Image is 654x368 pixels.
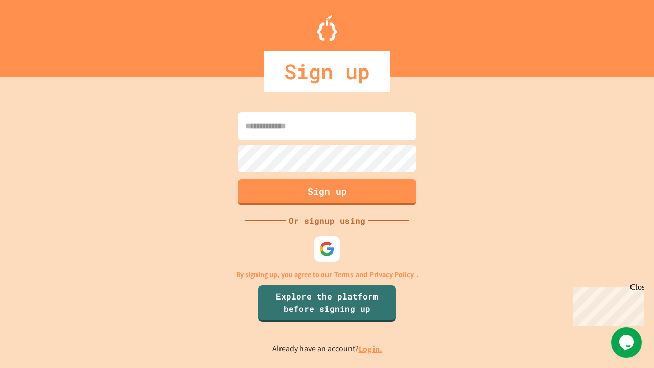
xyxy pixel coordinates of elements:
[238,179,416,205] button: Sign up
[370,269,414,280] a: Privacy Policy
[319,241,335,257] img: google-icon.svg
[334,269,353,280] a: Terms
[258,285,396,322] a: Explore the platform before signing up
[236,269,418,280] p: By signing up, you agree to our and .
[359,343,382,354] a: Log in.
[569,283,644,326] iframe: chat widget
[286,215,368,227] div: Or signup using
[264,51,390,92] div: Sign up
[317,15,337,41] img: Logo.svg
[4,4,71,65] div: Chat with us now!Close
[611,327,644,358] iframe: chat widget
[272,342,382,355] p: Already have an account?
